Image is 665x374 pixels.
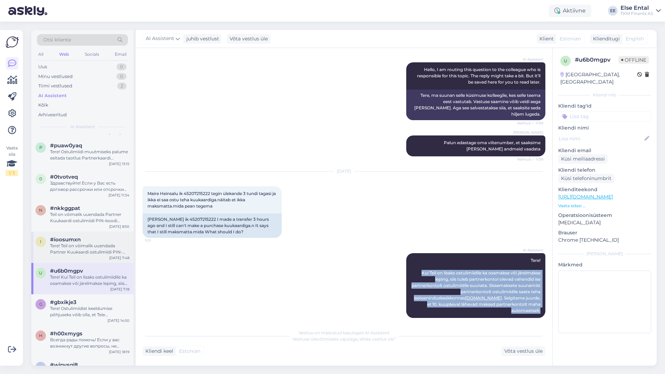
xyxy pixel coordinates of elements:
[179,348,200,355] span: Estonian
[70,124,95,130] span: AI Assistent
[113,50,128,59] div: Email
[560,35,581,42] span: Estonian
[558,147,651,154] p: Kliendi email
[411,258,542,313] span: Tere! Kui Teil on lisaks ostulimiidile ka osamakse või järelmakse leping, siis tuleb partnerkonto...
[502,346,545,356] div: Võta vestlus üle
[620,5,661,16] a: Else EntalTKM Finants AS
[109,161,129,166] div: [DATE] 13:15
[146,35,174,42] span: AI Assistent
[38,63,47,70] div: Uus
[39,208,42,213] span: n
[517,120,543,126] span: Nähtud ✓ 11:59
[50,305,129,318] div: Tere! Ostulimiidist keeldumise põhjuseks võib olla, et Teie krediidihinnang ostulimiidi taotlemis...
[39,302,42,307] span: g
[559,135,643,142] input: Lisa nimi
[83,50,101,59] div: Socials
[358,336,396,342] i: „Võtke vestlus üle”
[293,336,396,342] span: Vestluse ülevõtmiseks vajutage
[38,83,72,89] div: Tiimi vestlused
[143,348,173,355] div: Kliendi keel
[58,50,70,59] div: Web
[39,333,42,338] span: h
[38,92,67,99] div: AI Assistent
[43,36,71,44] span: Otsi kliente
[145,238,171,243] span: 7:17
[117,83,127,89] div: 2
[50,142,82,149] span: #puaw0yaq
[513,130,543,135] span: [PERSON_NAME]
[558,174,614,183] div: Küsi telefoninumbrit
[517,318,543,324] span: 7:18
[37,50,45,59] div: All
[39,145,42,150] span: p
[537,35,554,42] div: Klient
[299,330,390,335] span: Vestlus on määratud kasutajale AI Assistent
[38,102,48,109] div: Kõik
[620,5,653,11] div: Else Ental
[50,236,81,243] span: #ioosumxn
[50,274,129,287] div: Tere! Kui Teil on lisaks ostulimiidile ka osamakse või järelmakse leping, siis tuleb partnerkonto...
[558,236,651,244] p: Chrome [TECHNICAL_ID]
[110,287,129,292] div: [DATE] 7:18
[626,35,644,42] span: English
[143,168,545,174] div: [DATE]
[560,71,637,86] div: [GEOGRAPHIC_DATA], [GEOGRAPHIC_DATA]
[558,203,651,209] p: Vaata edasi ...
[6,36,19,49] img: Askly Logo
[109,255,129,260] div: [DATE] 7:48
[558,229,651,236] p: Brauser
[50,211,129,224] div: Teil on võimalik uuendada Partner Kuukaardi ostulimiidi PIN-koodi Partnerkaardi iseteeninduses aa...
[117,73,127,80] div: 0
[558,166,651,174] p: Kliendi telefon
[608,6,618,16] div: EE
[517,157,543,162] span: Nähtud ✓ 11:59
[558,92,651,98] div: Kliendi info
[417,67,542,85] span: Hello, I am routing this question to the colleague who is responsible for this topic. The reply m...
[517,248,543,253] span: AI Assistent
[558,111,651,122] input: Lisa tag
[558,219,651,226] p: [MEDICAL_DATA]
[549,5,591,17] div: Aktiivne
[38,111,67,118] div: Arhiveeritud
[558,251,651,257] div: [PERSON_NAME]
[6,170,18,176] div: 1 / 3
[117,63,127,70] div: 0
[50,362,78,368] span: #wipysqj8
[406,89,545,120] div: Tere, ma suunan selle küsimuse kolleegile, kes selle teema eest vastutab. Vastuse saamine võib ve...
[517,57,543,62] span: AI Assistent
[558,154,608,164] div: Küsi meiliaadressi
[575,56,618,64] div: # u6b0mgpv
[109,349,129,354] div: [DATE] 18:19
[50,243,129,255] div: Tere! Teil on võimalik uuendada Partner Kuukaardi ostulimiidi PIN-koodi Partnerkaardi iseteenindu...
[50,330,82,337] span: #h00xmygs
[38,73,73,80] div: Minu vestlused
[590,35,620,42] div: Klienditugi
[184,35,219,42] div: juhib vestlust
[564,58,567,63] span: u
[50,337,129,349] div: Всегда рады помочь! Если у вас возникнут другие вопросы, не стесняйтесь обращаться.
[618,56,649,64] span: Offline
[620,11,653,16] div: TKM Finants AS
[109,224,129,229] div: [DATE] 8:50
[558,212,651,219] p: Operatsioonisüsteem
[147,191,277,209] span: Maire Heinsalu ik 45207215222 tegin ülekande 3 tundi tagasi ja ikka ei saa ostu teha kuukaardiga....
[558,124,651,132] p: Kliendi nimi
[558,186,651,193] p: Klienditeekond
[143,213,282,238] div: [PERSON_NAME] ik 45207215222 I made a transfer 3 hours ago and I still can't make a purchase kuuk...
[558,102,651,110] p: Kliendi tag'id
[40,239,41,244] span: i
[50,268,83,274] span: #u6b0mgpv
[444,140,542,151] span: Palun edastage oma viitenumber, et saaksime [PERSON_NAME] andmeid vaadata
[109,193,129,198] div: [DATE] 11:34
[50,174,78,180] span: #0tvotveq
[558,261,651,268] p: Märkmed
[50,180,129,193] div: Здравствуйте! Если у Вас есть договор рассрочки или отсрочки платежа в дополнение к лимиту на пок...
[39,270,42,275] span: u
[465,295,502,301] a: [DOMAIN_NAME]
[6,145,18,176] div: Vaata siia
[558,194,613,200] a: [URL][DOMAIN_NAME]
[227,34,271,44] div: Võta vestlus üle
[50,299,77,305] span: #gbxikje3
[39,176,42,181] span: 0
[50,149,129,161] div: Tere! Ostulimiidi muutmiseks palume esitada taotlus Partnerkaardi iseteeninduses aadressil [DOMAI...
